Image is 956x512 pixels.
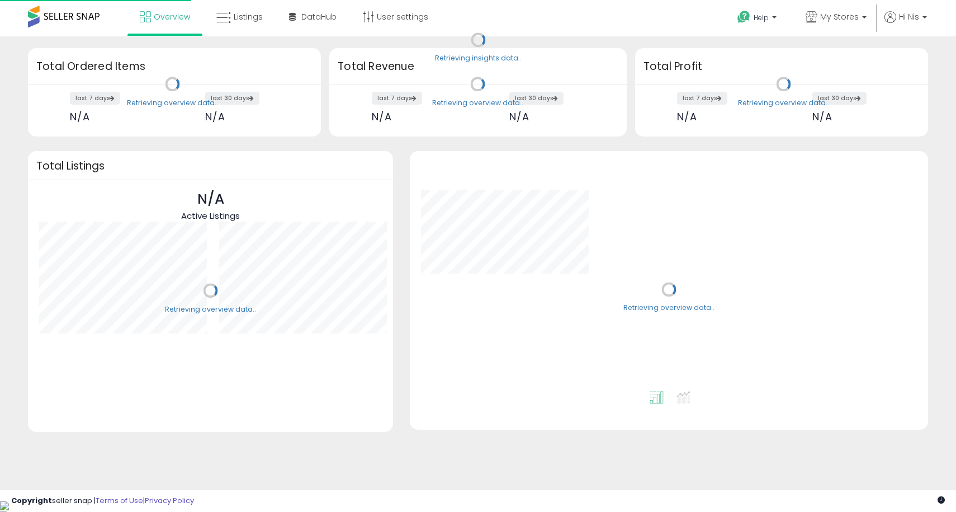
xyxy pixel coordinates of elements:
[96,495,143,506] a: Terms of Use
[728,2,788,36] a: Help
[899,11,919,22] span: Hi Nis
[127,98,218,108] div: Retrieving overview data..
[165,304,256,314] div: Retrieving overview data..
[623,303,714,313] div: Retrieving overview data..
[234,11,263,22] span: Listings
[884,11,927,36] a: Hi Nis
[11,495,52,506] strong: Copyright
[754,13,769,22] span: Help
[820,11,859,22] span: My Stores
[154,11,190,22] span: Overview
[738,98,829,108] div: Retrieving overview data..
[301,11,337,22] span: DataHub
[737,10,751,24] i: Get Help
[11,496,194,506] div: seller snap | |
[432,98,523,108] div: Retrieving overview data..
[145,495,194,506] a: Privacy Policy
